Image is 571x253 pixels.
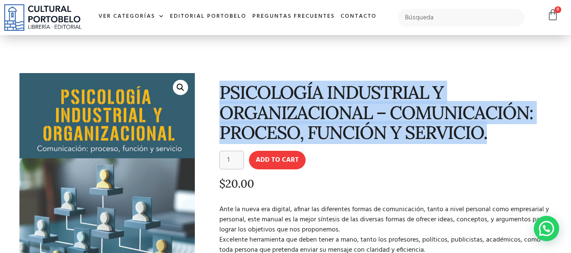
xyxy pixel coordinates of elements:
span: 0 [555,6,561,13]
a: 🔍 [173,80,188,95]
button: Add to cart [249,151,306,169]
a: Preguntas frecuentes [249,8,338,26]
span: $ [219,177,225,190]
a: Ver Categorías [96,8,167,26]
input: Búsqueda [398,9,525,27]
a: 0 [547,9,559,21]
h1: PSICOLOGÍA INDUSTRIAL Y ORGANIZACIONAL – COMUNICACIÓN: PROCESO, FUNCIÓN Y SERVICIO. [219,82,549,142]
bdi: 20.00 [219,177,254,190]
a: Editorial Portobelo [167,8,249,26]
div: Contactar por WhatsApp [534,216,559,241]
input: Product quantity [219,151,244,169]
a: Contacto [338,8,380,26]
